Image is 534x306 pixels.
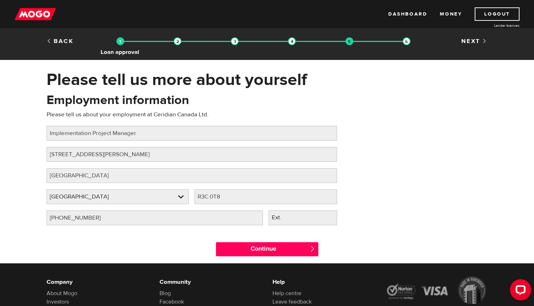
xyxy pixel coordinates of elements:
[310,246,316,252] span: 
[47,71,488,89] h1: Please tell us more about yourself
[385,276,488,304] img: legal-icons-92a2ffecb4d32d839781d1b4e4802d7b.png
[504,276,534,306] iframe: LiveChat chat widget
[116,37,124,45] a: Loan approval
[101,48,139,56] span: Loan approval
[116,37,124,45] img: transparent-188c492fd9eaac0f573672f40bb141c2.gif
[231,37,239,45] img: transparent-188c492fd9eaac0f573672f40bb141c2.gif
[272,290,301,297] a: Help centre
[272,298,312,305] a: Leave feedback
[475,7,520,21] a: Logout
[14,7,56,21] img: mogo_logo-11ee424be714fa7cbb0f0f49df9e16ec.png
[269,210,296,225] label: Ext.
[47,110,337,119] p: Please tell us about your employment at Ceridian Canada Ltd.
[160,278,262,286] h6: Community
[461,37,487,45] a: Next
[47,93,189,108] h2: Employment information
[216,242,318,256] input: Continue
[440,7,462,21] a: Money
[47,278,149,286] h6: Company
[467,23,520,28] a: Lender licences
[288,37,296,45] img: transparent-188c492fd9eaac0f573672f40bb141c2.gif
[388,7,427,21] a: Dashboard
[160,290,171,297] a: Blog
[47,37,74,45] a: Back
[174,37,181,45] img: transparent-188c492fd9eaac0f573672f40bb141c2.gif
[160,298,184,305] a: Facebook
[47,290,77,297] a: About Mogo
[47,298,69,305] a: Investors
[346,37,353,45] img: transparent-188c492fd9eaac0f573672f40bb141c2.gif
[272,278,375,286] h6: Help
[403,37,410,45] img: transparent-188c492fd9eaac0f573672f40bb141c2.gif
